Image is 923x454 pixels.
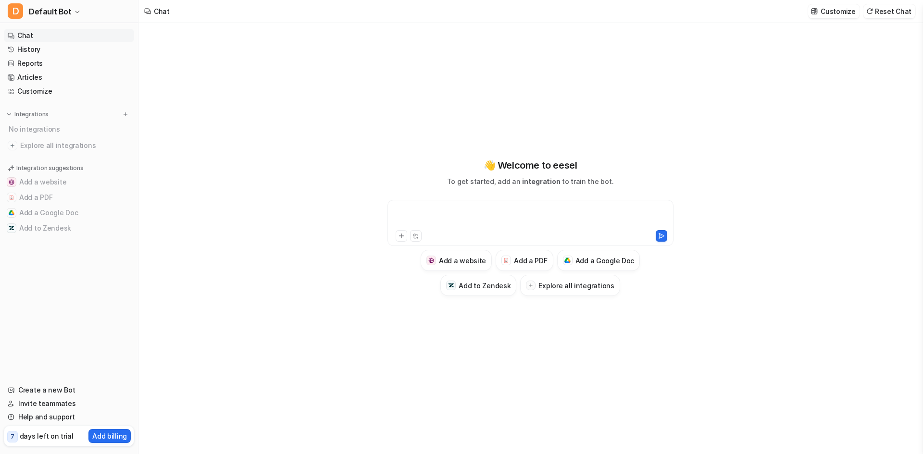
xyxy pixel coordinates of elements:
img: Add a Google Doc [9,210,14,216]
h3: Add a PDF [514,256,547,266]
span: integration [522,177,560,185]
img: customize [811,8,818,15]
img: Add a Google Doc [564,258,571,263]
img: expand menu [6,111,12,118]
img: Add to Zendesk [9,225,14,231]
img: Add a PDF [9,195,14,200]
button: Add to ZendeskAdd to Zendesk [440,275,516,296]
a: Customize [4,85,134,98]
h3: Add to Zendesk [459,281,511,291]
p: Customize [821,6,855,16]
button: Add to ZendeskAdd to Zendesk [4,221,134,236]
button: Integrations [4,110,51,119]
a: History [4,43,134,56]
h3: Add a website [439,256,486,266]
img: menu_add.svg [122,111,129,118]
p: 👋 Welcome to eesel [484,158,577,172]
h3: Explore all integrations [538,281,614,291]
img: Add to Zendesk [448,282,454,289]
span: D [8,3,23,19]
span: Default Bot [29,5,72,18]
h3: Add a Google Doc [575,256,635,266]
button: Add a PDFAdd a PDF [4,190,134,205]
p: 7 [11,432,14,441]
img: Add a website [9,179,14,185]
a: Articles [4,71,134,84]
button: Add a Google DocAdd a Google Doc [557,250,640,271]
a: Reports [4,57,134,70]
div: Chat [154,6,170,16]
button: Add a Google DocAdd a Google Doc [4,205,134,221]
button: Add a websiteAdd a website [421,250,492,271]
p: days left on trial [20,431,74,441]
img: Add a website [428,258,435,264]
button: Add billing [88,429,131,443]
p: Integration suggestions [16,164,83,172]
div: No integrations [6,121,134,137]
button: Customize [808,4,859,18]
button: Add a PDFAdd a PDF [496,250,553,271]
button: Reset Chat [863,4,915,18]
span: Explore all integrations [20,138,130,153]
p: Add billing [92,431,127,441]
img: Add a PDF [503,258,510,263]
button: Add a websiteAdd a website [4,174,134,190]
button: Explore all integrations [520,275,620,296]
a: Help and support [4,410,134,424]
p: Integrations [14,110,49,118]
img: explore all integrations [8,141,17,150]
a: Explore all integrations [4,139,134,152]
img: reset [866,8,873,15]
a: Chat [4,29,134,42]
p: To get started, add an to train the bot. [447,176,613,186]
a: Invite teammates [4,397,134,410]
a: Create a new Bot [4,383,134,397]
